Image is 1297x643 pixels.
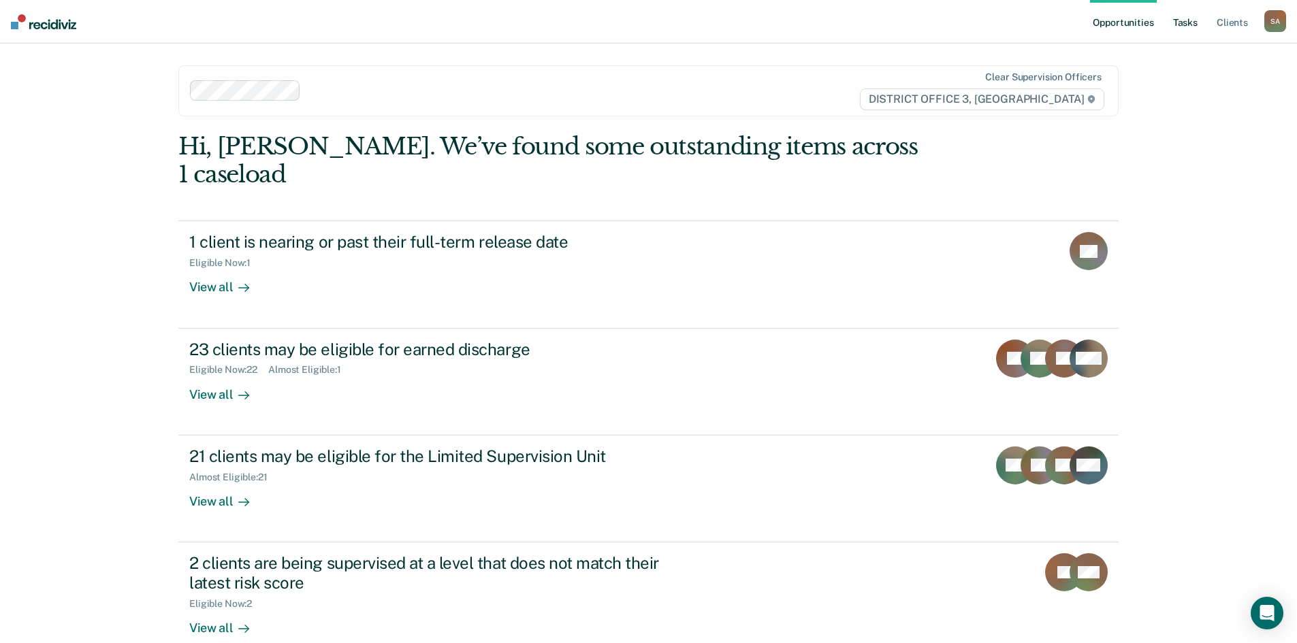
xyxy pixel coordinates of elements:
div: 23 clients may be eligible for earned discharge [189,340,667,359]
div: Open Intercom Messenger [1251,597,1283,629]
div: 21 clients may be eligible for the Limited Supervision Unit [189,446,667,466]
div: Eligible Now : 2 [189,598,263,610]
a: 23 clients may be eligible for earned dischargeEligible Now:22Almost Eligible:1View all [178,329,1119,435]
div: Almost Eligible : 21 [189,472,278,483]
span: DISTRICT OFFICE 3, [GEOGRAPHIC_DATA] [860,88,1104,110]
div: Hi, [PERSON_NAME]. We’ve found some outstanding items across 1 caseload [178,133,931,188]
img: Recidiviz [11,14,76,29]
div: View all [189,376,266,402]
div: View all [189,609,266,636]
div: Eligible Now : 1 [189,257,261,269]
div: 2 clients are being supervised at a level that does not match their latest risk score [189,553,667,593]
div: View all [189,269,266,295]
div: Almost Eligible : 1 [268,364,352,376]
div: S A [1264,10,1286,32]
div: View all [189,482,266,509]
div: 1 client is nearing or past their full-term release date [189,232,667,252]
a: 21 clients may be eligible for the Limited Supervision UnitAlmost Eligible:21View all [178,435,1119,542]
div: Clear supervision officers [985,71,1101,83]
a: 1 client is nearing or past their full-term release dateEligible Now:1View all [178,220,1119,328]
div: Eligible Now : 22 [189,364,268,376]
button: SA [1264,10,1286,32]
